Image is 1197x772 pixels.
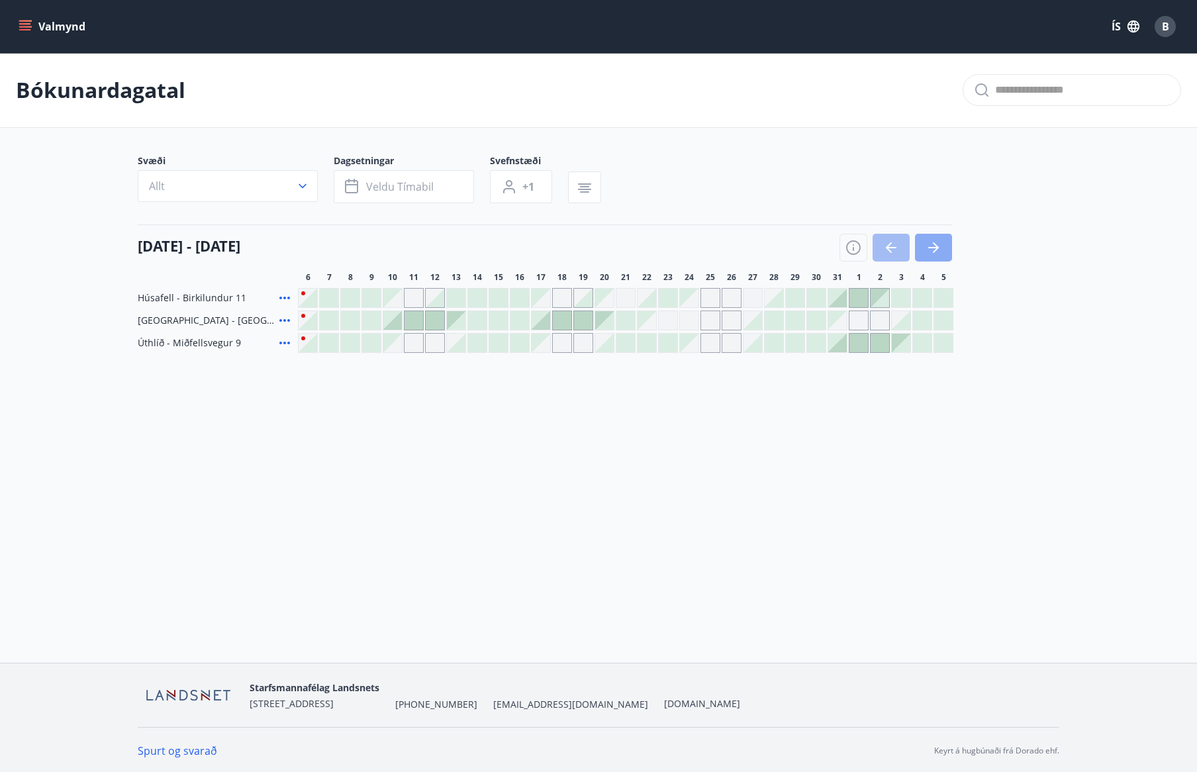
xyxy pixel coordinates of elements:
[138,170,318,202] button: Allt
[369,272,374,283] span: 9
[250,681,379,694] span: Starfsmannafélag Landsnets
[395,698,477,711] span: [PHONE_NUMBER]
[700,288,720,308] div: Gráir dagar eru ekki bókanlegir
[616,288,636,308] div: Gráir dagar eru ekki bókanlegir
[306,272,311,283] span: 6
[138,744,217,758] a: Spurt og svarað
[1104,15,1147,38] button: ÍS
[138,336,241,350] span: Úthlíð - Miðfellsvegur 9
[138,154,334,170] span: Svæði
[250,697,334,710] span: [STREET_ADDRESS]
[366,179,434,194] span: Veldu tímabil
[430,272,440,283] span: 12
[934,745,1059,757] p: Keyrt á hugbúnaði frá Dorado ehf.
[404,333,424,353] div: Gráir dagar eru ekki bókanlegir
[663,272,673,283] span: 23
[642,272,651,283] span: 22
[722,311,742,330] div: Gráir dagar eru ekki bókanlegir
[473,272,482,283] span: 14
[748,272,757,283] span: 27
[493,698,648,711] span: [EMAIL_ADDRESS][DOMAIN_NAME]
[685,272,694,283] span: 24
[552,333,572,353] div: Gráir dagar eru ekki bókanlegir
[857,272,861,283] span: 1
[1149,11,1181,42] button: B
[743,288,763,308] div: Gráir dagar eru ekki bókanlegir
[664,697,740,710] a: [DOMAIN_NAME]
[828,311,847,330] div: Gráir dagar eru ekki bókanlegir
[899,272,904,283] span: 3
[700,311,720,330] div: Gráir dagar eru ekki bókanlegir
[706,272,715,283] span: 25
[552,288,572,308] div: Gráir dagar eru ekki bókanlegir
[138,681,239,710] img: F8tEiQha8Un3Ar3CAbbmu1gOVkZAt1bcWyF3CjFc.png
[679,311,699,330] div: Gráir dagar eru ekki bókanlegir
[557,272,567,283] span: 18
[522,179,534,194] span: +1
[722,288,742,308] div: Gráir dagar eru ekki bókanlegir
[941,272,946,283] span: 5
[383,288,403,308] div: Gráir dagar eru ekki bókanlegir
[573,333,593,353] div: Gráir dagar eru ekki bókanlegir
[722,333,742,353] div: Gráir dagar eru ekki bókanlegir
[409,272,418,283] span: 11
[138,291,246,305] span: Húsafell - Birkilundur 11
[595,288,614,308] div: Gráir dagar eru ekki bókanlegir
[870,311,890,330] div: Gráir dagar eru ekki bókanlegir
[490,170,552,203] button: +1
[600,272,609,283] span: 20
[920,272,925,283] span: 4
[658,311,678,330] div: Gráir dagar eru ekki bókanlegir
[679,288,699,308] div: Gráir dagar eru ekki bókanlegir
[327,272,332,283] span: 7
[138,314,274,327] span: [GEOGRAPHIC_DATA] - [GEOGRAPHIC_DATA] 50
[790,272,800,283] span: 29
[878,272,883,283] span: 2
[637,311,657,330] div: Gráir dagar eru ekki bókanlegir
[490,154,568,170] span: Svefnstæði
[334,154,490,170] span: Dagsetningar
[388,272,397,283] span: 10
[579,272,588,283] span: 19
[138,236,240,256] h4: [DATE] - [DATE]
[515,272,524,283] span: 16
[452,272,461,283] span: 13
[1162,19,1169,34] span: B
[334,170,474,203] button: Veldu tímabil
[531,288,551,308] div: Gráir dagar eru ekki bókanlegir
[536,272,546,283] span: 17
[849,311,869,330] div: Gráir dagar eru ekki bókanlegir
[425,333,445,353] div: Gráir dagar eru ekki bókanlegir
[404,288,424,308] div: Gráir dagar eru ekki bókanlegir
[833,272,842,283] span: 31
[149,179,165,193] span: Allt
[621,272,630,283] span: 21
[16,75,185,105] p: Bókunardagatal
[383,333,403,353] div: Gráir dagar eru ekki bókanlegir
[727,272,736,283] span: 26
[769,272,779,283] span: 28
[531,333,551,353] div: Gráir dagar eru ekki bókanlegir
[812,272,821,283] span: 30
[494,272,503,283] span: 15
[16,15,91,38] button: menu
[700,333,720,353] div: Gráir dagar eru ekki bókanlegir
[348,272,353,283] span: 8
[679,333,699,353] div: Gráir dagar eru ekki bókanlegir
